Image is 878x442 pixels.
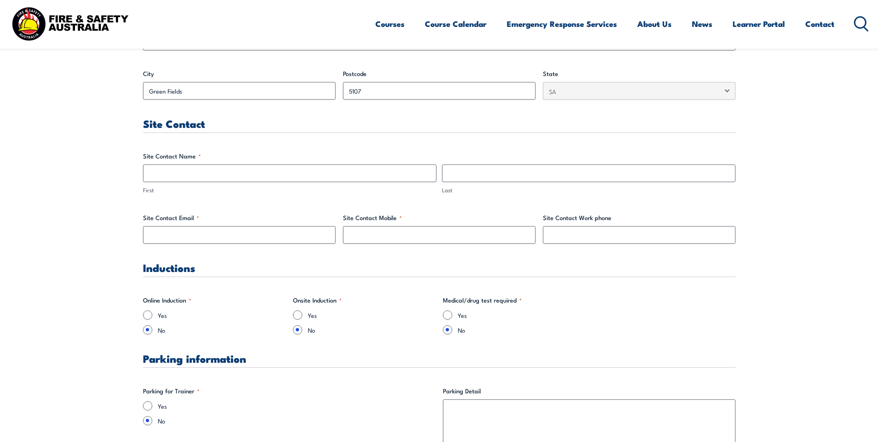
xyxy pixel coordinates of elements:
h3: Inductions [143,262,735,273]
label: Parking Detail [443,386,735,396]
a: About Us [637,12,672,36]
label: Site Contact Email [143,213,336,222]
legend: Parking for Trainer [143,386,199,396]
label: Yes [158,310,286,320]
a: Contact [805,12,834,36]
legend: Site Contact Name [143,152,201,161]
label: Last [442,186,735,195]
label: Site Contact Mobile [343,213,536,222]
label: Yes [158,401,436,410]
label: First [143,186,436,195]
h3: Parking information [143,353,735,364]
legend: Onsite Induction [293,296,342,305]
label: Postcode [343,69,536,78]
label: Site Contact Work phone [543,213,735,222]
h3: Site Contact [143,118,735,129]
label: No [458,325,585,335]
a: Courses [375,12,405,36]
label: Yes [458,310,585,320]
a: Learner Portal [733,12,785,36]
a: Emergency Response Services [507,12,617,36]
label: No [158,416,436,425]
legend: Medical/drug test required [443,296,522,305]
label: Yes [308,310,436,320]
a: Course Calendar [425,12,486,36]
legend: Online Induction [143,296,191,305]
a: News [692,12,712,36]
label: City [143,69,336,78]
label: No [308,325,436,335]
label: No [158,325,286,335]
label: State [543,69,735,78]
